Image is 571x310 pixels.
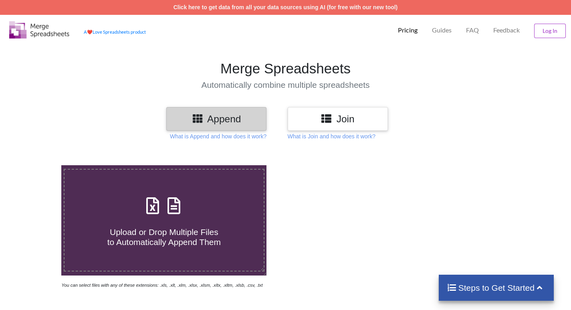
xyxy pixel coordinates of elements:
p: What is Append and how does it work? [170,132,266,140]
p: Pricing [398,26,418,34]
p: What is Join and how does it work? [288,132,375,140]
button: Log In [534,24,566,38]
span: heart [87,29,93,34]
span: Upload or Drop Multiple Files to Automatically Append Them [107,227,221,247]
h3: Append [172,113,260,125]
h3: Join [294,113,382,125]
span: Feedback [493,27,520,33]
img: Logo.png [9,21,69,38]
i: You can select files with any of these extensions: .xls, .xlt, .xlm, .xlsx, .xlsm, .xltx, .xltm, ... [61,283,262,288]
a: Click here to get data from all your data sources using AI (for free with our new tool) [174,4,398,10]
p: FAQ [466,26,479,34]
p: Guides [432,26,452,34]
a: AheartLove Spreadsheets product [84,29,146,34]
h4: Steps to Get Started [447,283,546,293]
